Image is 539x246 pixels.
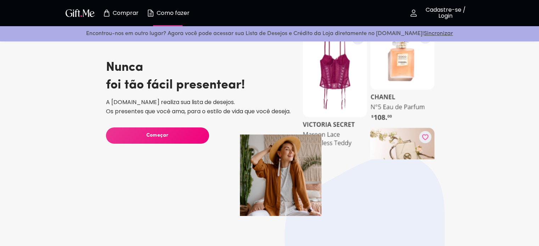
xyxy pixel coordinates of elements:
button: Como fazer [148,2,187,24]
img: how-to.svg [146,9,155,17]
font: Encontrou-nos em outro lugar? Agora você pode acessar sua Lista de Desejos e Crédito da Loja dire... [86,31,424,36]
button: Página da loja [101,2,140,24]
font: Comprar [113,9,139,17]
font: Como fazer [157,9,190,17]
img: compartilhar_sobreposição [297,4,440,163]
img: iphone_sombra [240,135,321,216]
font: Cadastre-se / Login [426,6,466,20]
font: Nunca [106,61,143,74]
img: Logotipo GiftMe [64,8,96,18]
button: Começar [106,127,209,144]
a: Sincronizar [424,31,453,36]
font: foi tão fácil presentear! [106,79,245,92]
font: A [DOMAIN_NAME] realiza sua lista de desejos. [106,98,235,106]
font: Começar [146,133,169,138]
button: Logotipo GiftMe [63,9,97,17]
button: Cadastre-se / Login [405,2,476,24]
font: Os presentes que você ama, para o estilo de vida que você deseja. [106,107,291,115]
